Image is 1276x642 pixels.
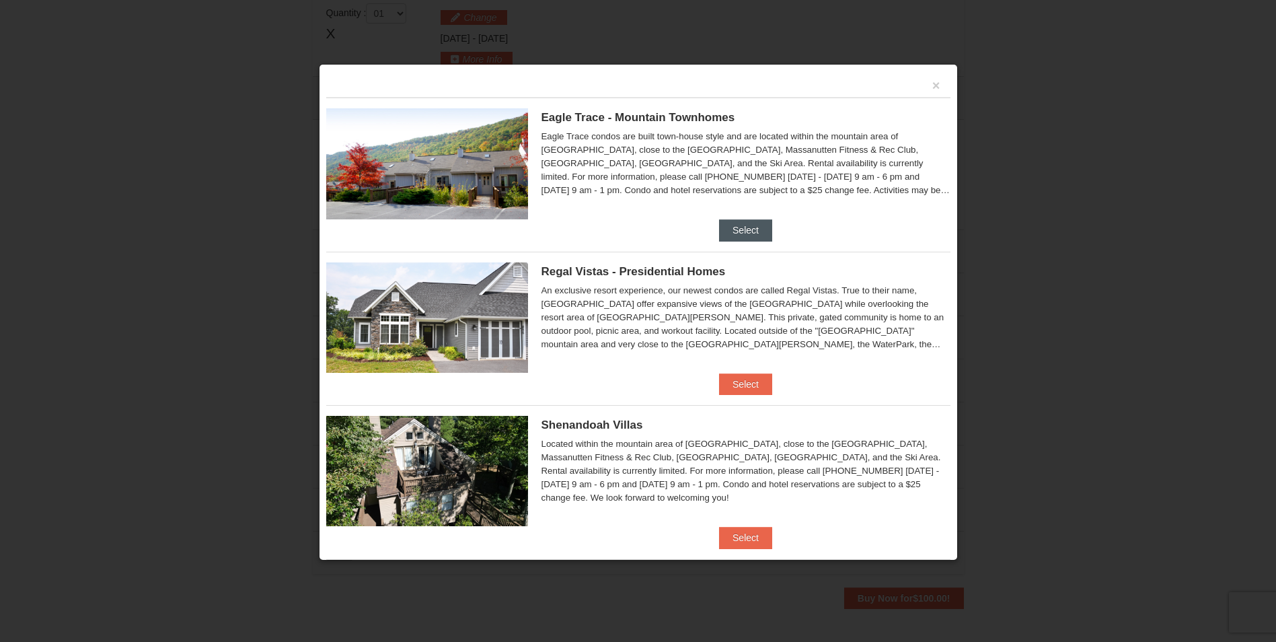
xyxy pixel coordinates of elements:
img: 19218983-1-9b289e55.jpg [326,108,528,219]
span: Eagle Trace - Mountain Townhomes [541,111,735,124]
img: 19219019-2-e70bf45f.jpg [326,416,528,526]
img: 19218991-1-902409a9.jpg [326,262,528,373]
button: Select [719,373,772,395]
button: × [932,79,940,92]
button: Select [719,219,772,241]
span: Shenandoah Villas [541,419,643,431]
div: An exclusive resort experience, our newest condos are called Regal Vistas. True to their name, [G... [541,284,950,351]
span: Regal Vistas - Presidential Homes [541,265,726,278]
button: Select [719,527,772,548]
div: Eagle Trace condos are built town-house style and are located within the mountain area of [GEOGRA... [541,130,950,197]
div: Located within the mountain area of [GEOGRAPHIC_DATA], close to the [GEOGRAPHIC_DATA], Massanutte... [541,437,950,505]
